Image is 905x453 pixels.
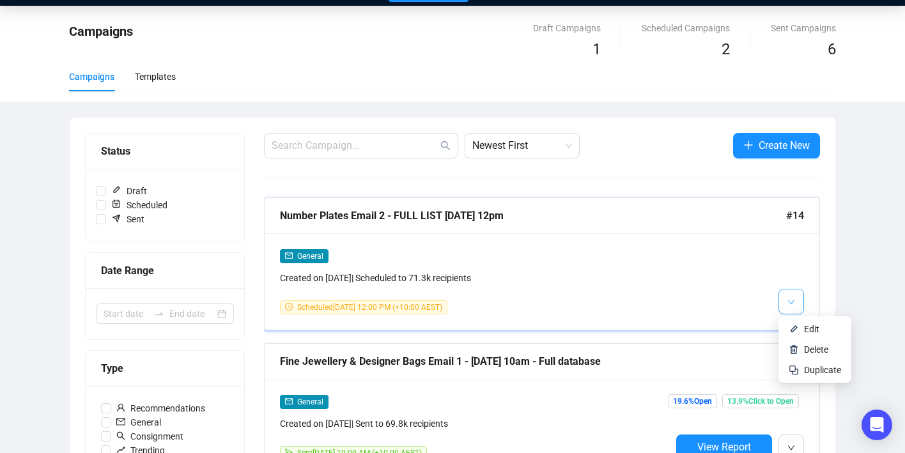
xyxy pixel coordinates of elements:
img: svg+xml;base64,PHN2ZyB4bWxucz0iaHR0cDovL3d3dy53My5vcmcvMjAwMC9zdmciIHhtbG5zOnhsaW5rPSJodHRwOi8vd3... [789,344,799,355]
span: Delete [804,344,828,355]
span: Scheduled [DATE] 12:00 PM (+10:00 AEST) [297,303,442,312]
div: Scheduled Campaigns [642,21,730,35]
span: search [116,431,125,440]
span: Campaigns [69,24,133,39]
span: General [297,252,323,261]
span: Scheduled [106,198,173,212]
span: 19.6% Open [668,394,717,408]
div: Created on [DATE] | Sent to 69.8k recipients [280,417,671,431]
a: Number Plates Email 2 - FULL LIST [DATE] 12pm#14mailGeneralCreated on [DATE]| Scheduled to 71.3k ... [264,197,820,330]
img: svg+xml;base64,PHN2ZyB4bWxucz0iaHR0cDovL3d3dy53My5vcmcvMjAwMC9zdmciIHhtbG5zOnhsaW5rPSJodHRwOi8vd3... [789,324,799,334]
div: Campaigns [69,70,114,84]
div: Number Plates Email 2 - FULL LIST [DATE] 12pm [280,208,786,224]
span: General [111,415,166,429]
span: down [787,444,795,452]
span: down [787,298,795,306]
div: Date Range [101,263,229,279]
span: Duplicate [804,365,841,375]
span: mail [285,252,293,259]
span: user [116,403,125,412]
span: to [154,309,164,319]
span: swap-right [154,309,164,319]
span: 6 [828,40,836,58]
span: Consignment [111,429,189,443]
span: General [297,397,323,406]
span: mail [285,397,293,405]
div: Sent Campaigns [771,21,836,35]
span: plus [743,140,754,150]
span: Recommendations [111,401,210,415]
span: clock-circle [285,303,293,311]
span: 13.9% Click to Open [722,394,799,408]
input: Start date [104,307,149,321]
span: Newest First [472,134,572,158]
span: 1 [592,40,601,58]
span: #14 [786,208,804,224]
div: Templates [135,70,176,84]
div: Status [101,143,229,159]
span: Create New [759,137,810,153]
div: Fine Jewellery & Designer Bags Email 1 - [DATE] 10am - Full database [280,353,786,369]
div: Draft Campaigns [533,21,601,35]
span: Sent [106,212,150,226]
input: End date [169,307,215,321]
div: Open Intercom Messenger [862,410,892,440]
span: Draft [106,184,152,198]
span: Edit [804,324,819,334]
span: View Report [697,441,751,453]
input: Search Campaign... [272,138,438,153]
img: svg+xml;base64,PHN2ZyB4bWxucz0iaHR0cDovL3d3dy53My5vcmcvMjAwMC9zdmciIHdpZHRoPSIyNCIgaGVpZ2h0PSIyNC... [789,365,799,375]
span: mail [116,417,125,426]
button: Create New [733,133,820,158]
span: search [440,141,451,151]
div: Created on [DATE] | Scheduled to 71.3k recipients [280,271,671,285]
div: Type [101,360,229,376]
span: 2 [722,40,730,58]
